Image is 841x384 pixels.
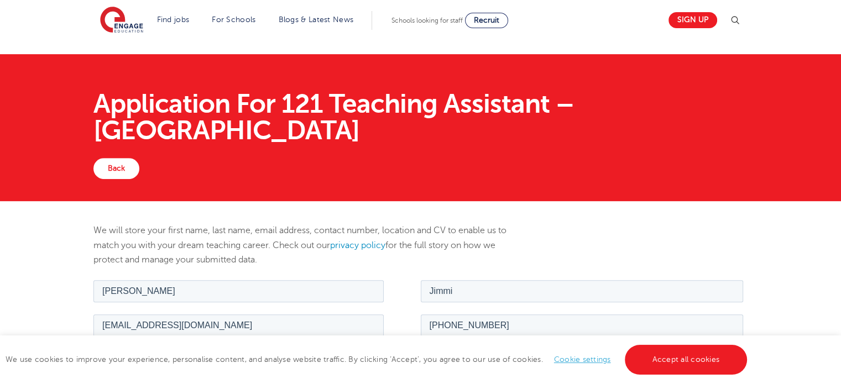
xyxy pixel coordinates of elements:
[330,240,385,250] a: privacy policy
[93,223,524,267] p: We will store your first name, last name, email address, contact number, location and CV to enabl...
[327,2,650,24] input: *Last name
[554,355,611,364] a: Cookie settings
[279,15,354,24] a: Blogs & Latest News
[157,15,190,24] a: Find jobs
[465,13,508,28] a: Recruit
[625,345,748,375] a: Accept all cookies
[391,17,463,24] span: Schools looking for staff
[93,158,139,179] a: Back
[93,91,748,144] h1: Application For 121 Teaching Assistant – [GEOGRAPHIC_DATA]
[668,12,717,28] a: Sign up
[212,15,255,24] a: For Schools
[327,36,650,59] input: *Contact Number
[474,16,499,24] span: Recruit
[100,7,143,34] img: Engage Education
[6,355,750,364] span: We use cookies to improve your experience, personalise content, and analyse website traffic. By c...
